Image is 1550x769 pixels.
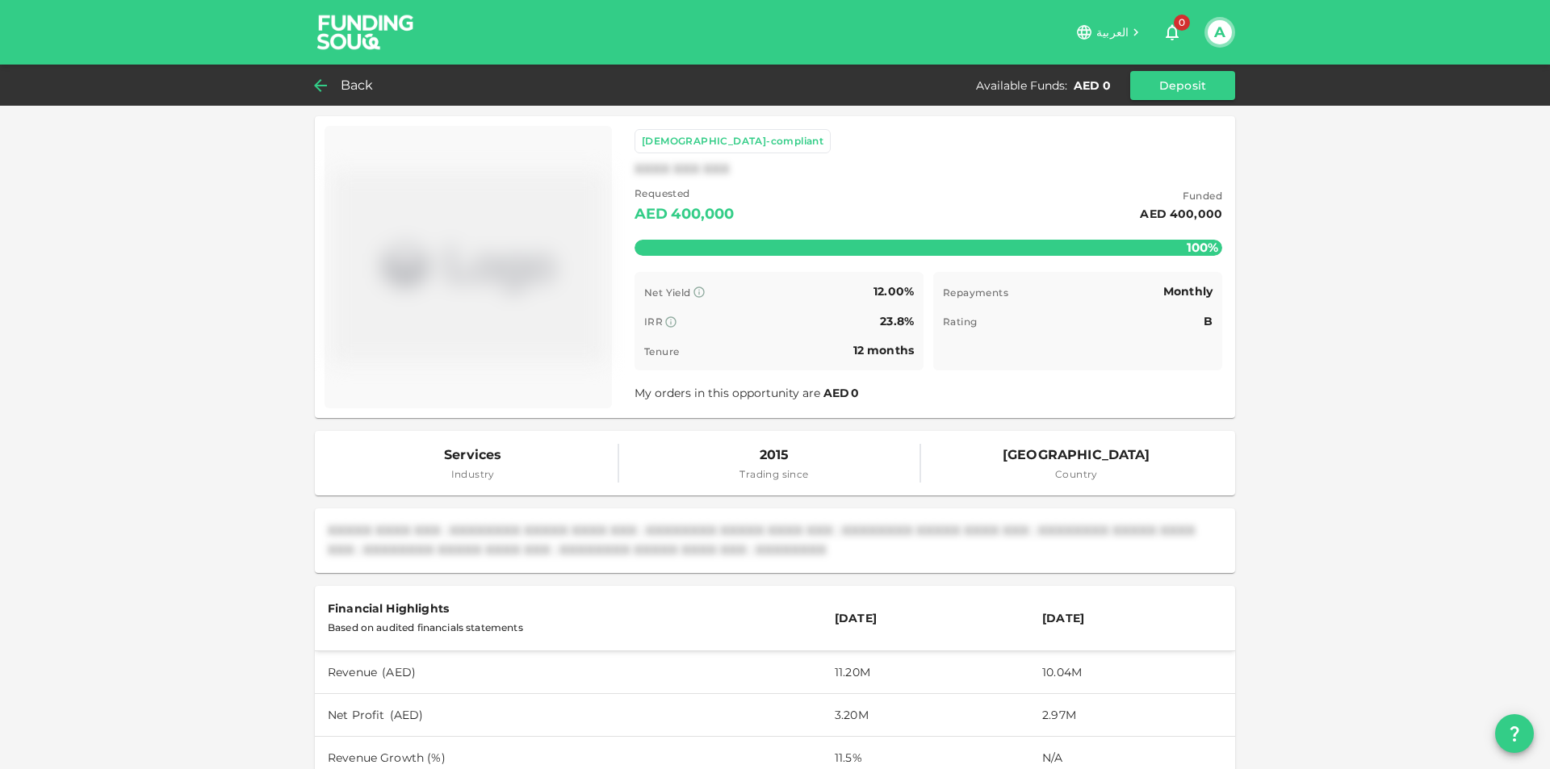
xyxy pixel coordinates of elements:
[739,444,808,466] span: 2015
[390,708,424,722] span: ( AED )
[644,316,663,328] span: IRR
[328,708,385,722] span: Net Profit
[873,284,914,299] span: 12.00%
[635,386,861,400] span: My orders in this opportunity are
[1029,586,1235,651] th: [DATE]
[444,444,501,466] span: Services
[1208,20,1232,44] button: A
[331,132,605,402] img: Marketplace Logo
[1003,466,1150,483] span: Country
[328,599,809,618] div: Financial Highlights
[1029,650,1235,693] td: 10.04M
[644,286,691,299] span: Net Yield
[382,665,416,679] span: ( AED )
[1003,444,1150,466] span: [GEOGRAPHIC_DATA]
[880,314,914,328] span: 23.8%
[1140,188,1222,204] span: Funded
[1204,314,1213,328] span: B
[822,586,1029,651] th: [DATE]
[853,343,914,357] span: 12 months
[328,521,1222,560] div: XXXXX XXXX XXX : XXXXXXXX XXXXX XXXX XXX : XXXXXXXX XXXXX XXXX XXX : XXXXXXXX XXXXX XXXX XXX : XX...
[635,160,730,179] div: XXXX XXX XXX
[739,466,808,483] span: Trading since
[642,133,823,149] div: [DEMOGRAPHIC_DATA]-compliant
[1156,16,1188,48] button: 0
[1096,25,1129,40] span: العربية
[644,345,679,357] span: Tenure
[943,316,977,328] span: Rating
[823,386,849,400] span: AED
[328,618,809,637] div: Based on audited financials statements
[1074,77,1111,94] div: AED 0
[341,74,374,97] span: Back
[1029,693,1235,736] td: 2.97M
[1163,284,1213,299] span: Monthly
[822,650,1029,693] td: 11.20M
[635,186,735,202] span: Requested
[1174,15,1190,31] span: 0
[851,386,859,400] span: 0
[328,665,377,679] span: Revenue
[943,286,1008,299] span: Repayments
[1495,714,1534,753] button: question
[444,466,501,483] span: Industry
[1130,71,1235,100] button: Deposit
[976,77,1067,94] div: Available Funds :
[822,693,1029,736] td: 3.20M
